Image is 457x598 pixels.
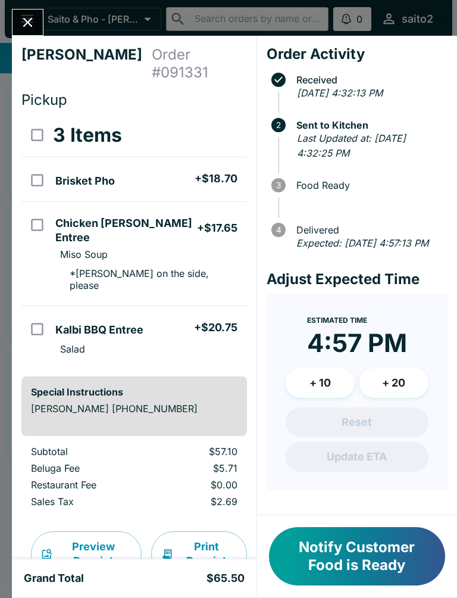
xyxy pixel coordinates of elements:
[296,237,428,249] em: Expected: [DATE] 4:57:13 PM
[290,74,447,85] span: Received
[21,46,152,82] h4: [PERSON_NAME]
[276,225,281,235] text: 4
[55,216,196,245] h5: Chicken [PERSON_NAME] Entree
[55,323,143,337] h5: Kalbi BBQ Entree
[162,462,237,474] p: $5.71
[162,446,237,457] p: $57.10
[31,496,143,507] p: Sales Tax
[307,316,367,325] span: Estimated Time
[359,368,428,398] button: + 20
[31,403,237,415] p: [PERSON_NAME] [PHONE_NUMBER]
[297,87,383,99] em: [DATE] 4:32:13 PM
[60,267,237,291] p: * [PERSON_NAME] on the side, please
[152,46,247,82] h4: Order # 091331
[269,527,445,585] button: Notify Customer Food is Ready
[290,180,447,191] span: Food Ready
[290,225,447,235] span: Delivered
[197,221,237,235] h5: + $17.65
[206,571,245,585] h5: $65.50
[31,531,142,577] button: Preview Receipt
[276,180,281,190] text: 3
[24,571,84,585] h5: Grand Total
[12,10,43,35] button: Close
[290,120,447,130] span: Sent to Kitchen
[151,531,247,577] button: Print Receipt
[31,446,143,457] p: Subtotal
[162,479,237,491] p: $0.00
[31,462,143,474] p: Beluga Fee
[267,45,447,63] h4: Order Activity
[286,368,355,398] button: + 10
[194,320,237,335] h5: + $20.75
[60,343,85,355] p: Salad
[21,114,247,367] table: orders table
[55,174,115,188] h5: Brisket Pho
[21,446,247,512] table: orders table
[195,172,237,186] h5: + $18.70
[276,120,281,130] text: 2
[307,328,407,359] time: 4:57 PM
[162,496,237,507] p: $2.69
[21,91,67,108] span: Pickup
[53,123,122,147] h3: 3 Items
[31,479,143,491] p: Restaurant Fee
[297,132,406,160] em: Last Updated at: [DATE] 4:32:25 PM
[267,270,447,288] h4: Adjust Expected Time
[60,248,108,260] p: Miso Soup
[31,386,237,398] h6: Special Instructions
